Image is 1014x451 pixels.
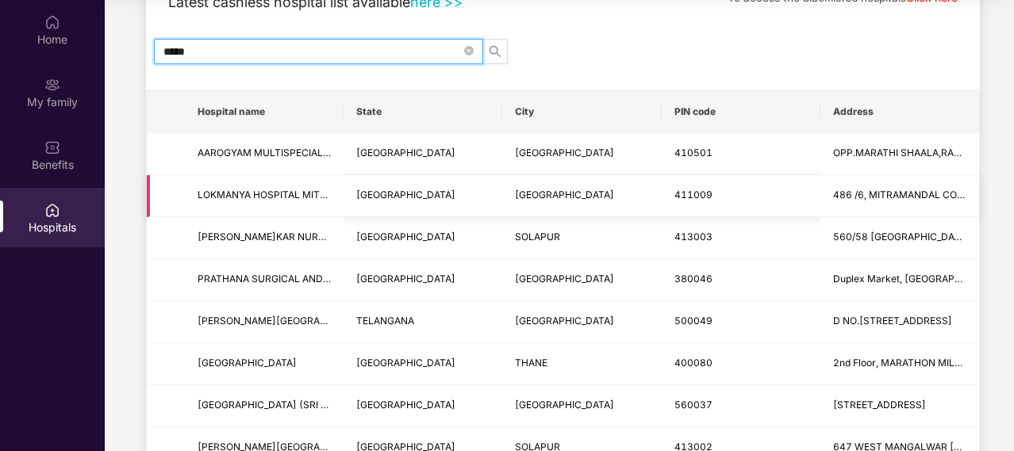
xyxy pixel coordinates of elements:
span: 500049 [674,315,712,327]
td: OPP.MARATHI SHAALA,RANUBAIMALA,NANEKARWADI,CHAKAN [820,133,979,175]
td: KAUVERY HOSPITAL (SRI KAUVERY MEDICAL CARE INDIA PVT LTD) - BANGALORE [185,385,344,427]
span: Hospital name [198,105,331,118]
img: svg+xml;base64,PHN2ZyBpZD0iSG9tZSIgeG1sbnM9Imh0dHA6Ly93d3cudzMub3JnLzIwMDAvc3ZnIiB3aWR0aD0iMjAiIG... [44,14,60,30]
td: LOKMANYA HOSPITAL MITRAMANDAL- PUNE [185,175,344,217]
span: PRATHANA SURGICAL AND [GEOGRAPHIC_DATA] - [GEOGRAPHIC_DATA] [198,273,535,285]
td: KARNATAKA [344,385,502,427]
span: [GEOGRAPHIC_DATA] [515,273,614,285]
th: State [344,90,502,133]
span: 411009 [674,189,712,201]
span: [GEOGRAPHIC_DATA] [356,147,455,159]
th: Address [820,90,979,133]
td: VALVEKAR NURSING HOME - SOLAPUR [185,217,344,259]
img: svg+xml;base64,PHN2ZyBpZD0iSG9zcGl0YWxzIiB4bWxucz0iaHR0cDovL3d3dy53My5vcmcvMjAwMC9zdmciIHdpZHRoPS... [44,202,60,218]
span: close-circle [464,44,474,59]
span: [GEOGRAPHIC_DATA] (SRI KAUVERY MEDICAL CARE INDIA PVT LTD) - [GEOGRAPHIC_DATA] [198,399,622,411]
th: Hospital name [185,90,344,133]
td: PRATHANA SURGICAL AND MEDICAL HOSPITAL - Ahmedabad [185,259,344,301]
span: TELANGANA [356,315,414,327]
td: Duplex Market, Nayan Nagar, Krushana Nagar, Sajipur - [820,259,979,301]
span: 380046 [674,273,712,285]
span: search [483,45,507,58]
th: PIN code [662,90,820,133]
td: BANGALORE [502,385,661,427]
span: [GEOGRAPHIC_DATA] [198,357,297,369]
td: 2nd Floor, MARATHON MILLENIUM, LBS MARG [820,343,979,385]
span: [GEOGRAPHIC_DATA] [515,147,614,159]
td: SOLAPUR [502,217,661,259]
span: [GEOGRAPHIC_DATA] [515,189,614,201]
td: INDIGO HOSPITAL [185,343,344,385]
span: D NO.[STREET_ADDRESS] [833,315,952,327]
td: GUJARAT [344,259,502,301]
button: search [482,39,508,64]
td: TELANGANA [344,301,502,343]
td: SHRI SHIV SAI HOSPITAL - HYDERABAD [185,301,344,343]
span: 560037 [674,399,712,411]
td: 486 /6, MITRAMANDAL CO-OP HSG SOCIETY, ARYANESHWAR RD, PARVATI, LANDMARK : OPP MARATHON BHAVAN NR... [820,175,979,217]
span: THANE [515,357,547,369]
span: [GEOGRAPHIC_DATA] [515,315,614,327]
td: 560/58 SOUTH SADAR BAZAR BEHIND HOTEL PRATHAM SOLAPUR [820,217,979,259]
td: AHMEDABAD [502,259,661,301]
span: [GEOGRAPHIC_DATA] [356,189,455,201]
td: HYDERABAD [502,301,661,343]
span: SOLAPUR [515,231,560,243]
th: City [502,90,661,133]
td: D NO.1-54/1/25,Plot no.25,lane beside bharath petrol pump,ramakrishna nagar,madeenaguda,hyderabad... [820,301,979,343]
span: 413003 [674,231,712,243]
span: close-circle [464,46,474,55]
span: [GEOGRAPHIC_DATA] [356,273,455,285]
td: MAHARASHTRA [344,133,502,175]
span: [PERSON_NAME]KAR NURSING HOME - [GEOGRAPHIC_DATA] [198,231,482,243]
span: AAROGYAM MULTISPECIALITY HOSPITAL - [GEOGRAPHIC_DATA] [198,147,497,159]
span: [GEOGRAPHIC_DATA] [356,231,455,243]
span: 410501 [674,147,712,159]
td: 2371/3, Old HAL Airport Varthur Rd, Munnekolala, Marathahalli, Bengaluru, Karnataka 560037 [820,385,979,427]
span: [GEOGRAPHIC_DATA] [515,399,614,411]
td: MAHARASHTRA [344,217,502,259]
td: PUNE [502,175,661,217]
span: [GEOGRAPHIC_DATA] [356,399,455,411]
td: THANE [502,343,661,385]
img: svg+xml;base64,PHN2ZyB3aWR0aD0iMjAiIGhlaWdodD0iMjAiIHZpZXdCb3g9IjAgMCAyMCAyMCIgZmlsbD0ibm9uZSIgeG... [44,77,60,93]
span: Address [833,105,966,118]
span: LOKMANYA HOSPITAL MITRAMANDAL- [GEOGRAPHIC_DATA] [198,189,481,201]
td: AAROGYAM MULTISPECIALITY HOSPITAL - PUNE [185,133,344,175]
span: [PERSON_NAME][GEOGRAPHIC_DATA] - [GEOGRAPHIC_DATA] [198,315,486,327]
td: PUNE [502,133,661,175]
span: 400080 [674,357,712,369]
span: [STREET_ADDRESS] [833,399,926,411]
td: MAHARASHTRA [344,175,502,217]
img: svg+xml;base64,PHN2ZyBpZD0iQmVuZWZpdHMiIHhtbG5zPSJodHRwOi8vd3d3LnczLm9yZy8yMDAwL3N2ZyIgd2lkdGg9Ij... [44,140,60,155]
span: [GEOGRAPHIC_DATA] [356,357,455,369]
td: MAHARASHTRA [344,343,502,385]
